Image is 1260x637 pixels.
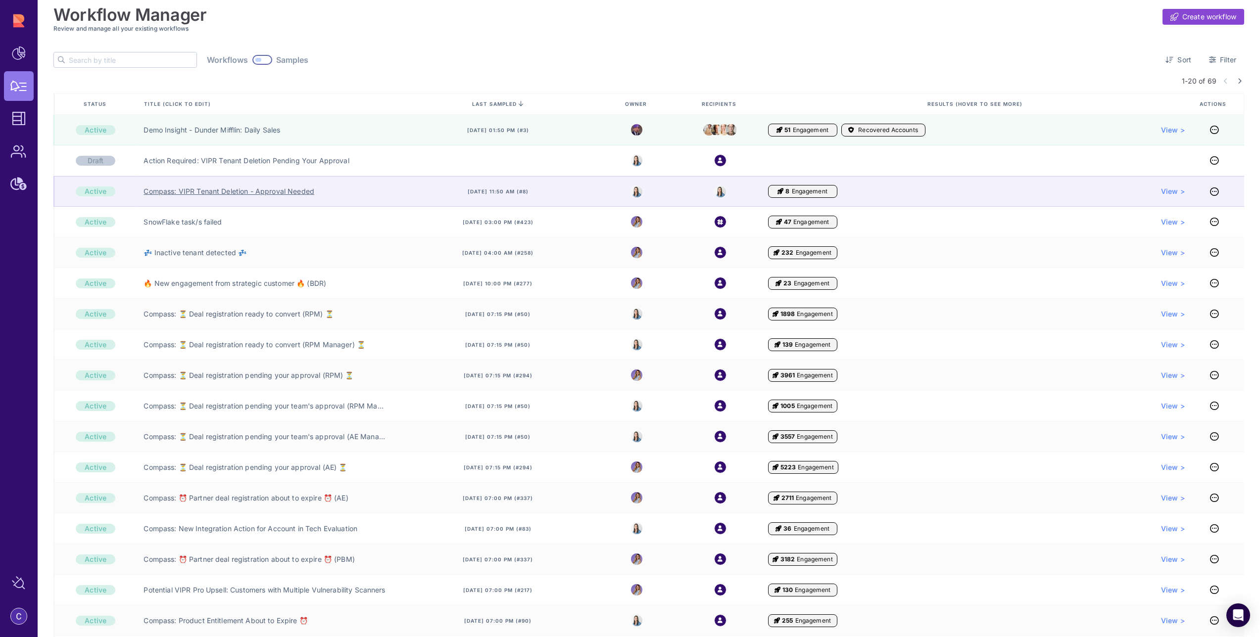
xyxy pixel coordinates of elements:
div: Active [76,278,115,288]
a: SnowFlake task/s failed [144,217,222,227]
img: kevin.jpeg [711,125,722,135]
span: [DATE] 07:00 pm (#90) [464,617,532,624]
img: 8988563339665_5a12f1d3e1fcf310ea11_32.png [631,553,642,565]
span: Engagement [796,249,831,257]
input: Search by title [69,52,196,67]
a: Compass: New Integration Action for Account in Tech Evaluation [144,524,357,534]
span: Recipients [702,100,738,107]
img: 8525803544391_e4bc78f9dfe39fb1ff36_32.jpg [631,155,642,166]
span: Engagement [795,586,830,594]
span: Engagement [793,126,828,134]
img: 8525803544391_e4bc78f9dfe39fb1ff36_32.jpg [631,431,642,442]
span: [DATE] 07:15 pm (#50) [465,403,531,409]
i: Engagement [775,586,780,594]
span: Engagement [794,525,829,533]
a: View > [1161,493,1185,503]
span: Engagement [797,555,832,563]
div: Draft [76,156,115,166]
a: 🔥 New engagement from strategic customer 🔥 (BDR) [144,278,326,288]
a: Potential VIPR Pro Upsell: Customers with Multiple Vulnerability Scanners [144,585,385,595]
span: View > [1161,248,1185,258]
img: 8988563339665_5a12f1d3e1fcf310ea11_32.png [631,584,642,595]
a: View > [1161,524,1185,534]
span: Engagement [795,341,830,349]
a: Compass: ⏰ Partner deal registration about to expire ⏰ (AE) [144,493,348,503]
span: Workflows [207,55,248,65]
a: 💤 Inactive tenant detected 💤 [144,248,246,258]
span: 232 [781,249,793,257]
i: Engagement [773,433,778,441]
div: Active [76,493,115,503]
a: Demo Insight - Dunder Mifflin: Daily Sales [144,125,280,135]
a: Compass: ⏳ Deal registration pending your approval (AE) ⏳ [144,462,347,472]
span: 2711 [781,494,794,502]
i: Engagement [775,279,781,287]
div: Active [76,524,115,534]
div: Active [76,462,115,472]
i: Engagement [773,555,778,563]
i: Engagement [774,617,780,625]
span: 139 [782,341,793,349]
i: Accounts [848,126,854,134]
span: Samples [276,55,309,65]
a: View > [1161,186,1185,196]
i: Engagement [776,218,782,226]
span: Engagement [795,617,831,625]
span: [DATE] 11:50 am (#8) [468,188,529,195]
a: View > [1161,432,1185,442]
img: 8525803544391_e4bc78f9dfe39fb1ff36_32.jpg [631,308,642,319]
a: Compass: ⏳ Deal registration pending your team's approval (AE Manager) ⏳ [144,432,387,442]
span: Actions [1200,100,1228,107]
span: Engagement [797,433,832,441]
span: 3182 [780,555,795,563]
a: View > [1161,401,1185,411]
img: 8988563339665_5a12f1d3e1fcf310ea11_32.png [631,461,642,473]
a: View > [1161,370,1185,380]
span: last sampled [472,101,517,107]
span: [DATE] 10:00 pm (#277) [463,280,533,287]
span: Title (click to edit) [144,100,213,107]
div: Active [76,585,115,595]
i: Engagement [773,463,778,471]
div: Active [76,186,115,196]
img: michael.jpeg [631,124,642,136]
span: [DATE] 07:15 pm (#294) [464,372,533,379]
span: View > [1161,309,1185,319]
span: [DATE] 03:00 pm (#423) [463,219,533,226]
span: 130 [782,586,793,594]
span: 1-20 of 69 [1182,76,1216,86]
i: Engagement [776,126,782,134]
span: 23 [783,279,791,287]
span: [DATE] 07:00 pm (#337) [463,556,533,563]
a: View > [1161,217,1185,227]
a: View > [1161,616,1185,626]
i: Engagement [773,402,778,410]
i: Engagement [774,494,779,502]
span: [DATE] 07:15 pm (#50) [465,341,531,348]
span: Engagement [792,187,827,195]
img: 8525803544391_e4bc78f9dfe39fb1ff36_32.jpg [631,339,642,350]
div: Active [76,401,115,411]
a: View > [1161,340,1185,350]
img: account-photo [11,608,27,624]
a: View > [1161,125,1185,135]
span: Engagement [797,402,832,410]
span: 36 [783,525,791,533]
div: Active [76,217,115,227]
i: Engagement [777,187,783,195]
img: 8525803544391_e4bc78f9dfe39fb1ff36_32.jpg [631,523,642,534]
a: View > [1161,462,1185,472]
span: 8 [785,187,789,195]
a: Compass: VIPR Tenant Deletion - Approval Needed [144,186,314,196]
span: Status [84,100,108,107]
img: 8988563339665_5a12f1d3e1fcf310ea11_32.png [631,277,642,289]
img: 8525803544391_e4bc78f9dfe39fb1ff36_32.jpg [631,186,642,197]
span: 3961 [780,371,795,379]
span: 1898 [780,310,795,318]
